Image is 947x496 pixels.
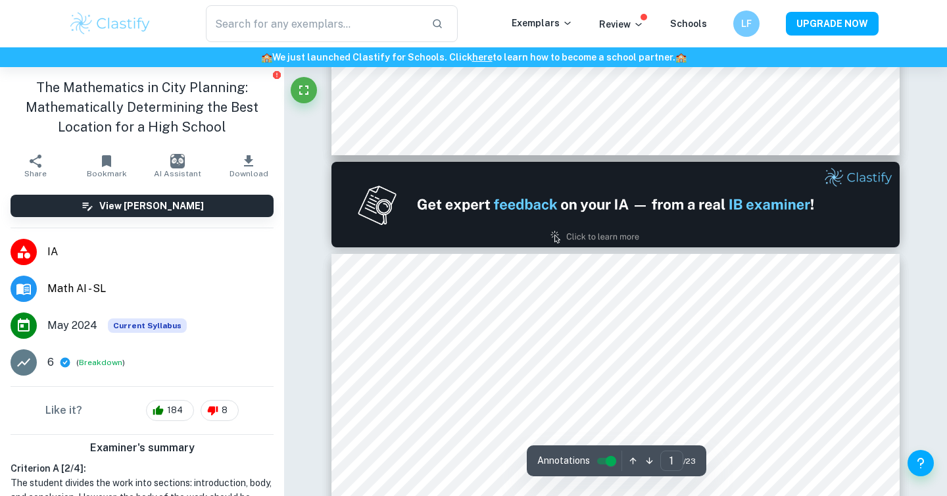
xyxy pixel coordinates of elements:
h6: View [PERSON_NAME] [99,199,204,213]
button: Fullscreen [291,77,317,103]
h6: We just launched Clastify for Schools. Click to learn how to become a school partner. [3,50,944,64]
h1: The Mathematics in City Planning: Mathematically Determining the Best Location for a High School [11,78,274,137]
h6: Like it? [45,403,82,418]
span: Share [24,169,47,178]
h6: LF [739,16,754,31]
button: Download [213,147,284,184]
span: Annotations [537,454,590,468]
span: Bookmark [87,169,127,178]
span: ( ) [76,357,125,369]
span: 🏫 [675,52,687,62]
span: IA [47,244,274,260]
img: Clastify logo [68,11,152,37]
p: 6 [47,355,54,370]
span: Download [230,169,268,178]
a: here [472,52,493,62]
span: 8 [214,404,235,417]
h6: Examiner's summary [5,440,279,456]
input: Search for any exemplars... [206,5,421,42]
span: Math AI - SL [47,281,274,297]
span: Current Syllabus [108,318,187,333]
span: / 23 [683,455,696,467]
span: May 2024 [47,318,97,334]
h6: Criterion A [ 2 / 4 ]: [11,461,274,476]
button: View [PERSON_NAME] [11,195,274,217]
button: Report issue [272,70,281,80]
div: 8 [201,400,239,421]
img: Ad [331,162,900,247]
a: Schools [670,18,707,29]
button: AI Assistant [142,147,213,184]
span: AI Assistant [154,169,201,178]
span: 🏫 [261,52,272,62]
p: Review [599,17,644,32]
button: Bookmark [71,147,142,184]
button: UPGRADE NOW [786,12,879,36]
button: LF [733,11,760,37]
div: 184 [146,400,194,421]
span: 184 [160,404,190,417]
button: Breakdown [79,357,122,368]
button: Help and Feedback [908,450,934,476]
div: This exemplar is based on the current syllabus. Feel free to refer to it for inspiration/ideas wh... [108,318,187,333]
p: Exemplars [512,16,573,30]
img: AI Assistant [170,154,185,168]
